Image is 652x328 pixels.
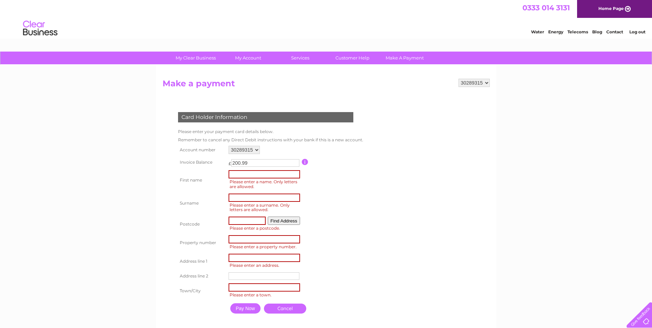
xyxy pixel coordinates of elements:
td: Please enter your payment card details below. [176,128,365,136]
th: Address line 1 [176,252,227,271]
a: Telecoms [567,29,588,34]
td: £ [229,157,231,166]
h2: Make a payment [163,79,490,92]
a: Energy [548,29,563,34]
div: Clear Business is a trading name of Verastar Limited (registered in [GEOGRAPHIC_DATA] No. 3667643... [164,4,489,33]
a: Log out [629,29,645,34]
th: Surname [176,192,227,215]
span: Please enter an address. [229,262,302,269]
span: Please enter a surname. Only letters are allowed. [229,202,302,214]
a: Cancel [264,304,306,314]
th: Postcode [176,215,227,233]
a: Contact [606,29,623,34]
span: Please enter a name. Only letters are allowed. [229,178,302,190]
th: First name [176,168,227,192]
a: Make A Payment [376,52,433,64]
th: Town/City [176,282,227,300]
a: Services [272,52,329,64]
span: Please enter a town. [229,292,302,298]
a: Water [531,29,544,34]
a: My Clear Business [167,52,224,64]
th: Invoice Balance [176,156,227,168]
span: Please enter a property number. [229,243,302,250]
input: Information [302,159,308,165]
img: logo.png [23,18,58,39]
a: My Account [220,52,276,64]
td: Remember to cancel any Direct Debit instructions with your bank if this is a new account. [176,136,365,144]
a: 0333 014 3131 [522,3,570,12]
a: Customer Help [324,52,381,64]
div: Card Holder Information [178,112,353,122]
a: Blog [592,29,602,34]
button: Find Address [268,217,300,225]
th: Address line 2 [176,271,227,282]
input: Pay Now [230,303,261,314]
span: Please enter a postcode. [229,225,302,232]
th: Property number [176,233,227,252]
th: Account number [176,144,227,156]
